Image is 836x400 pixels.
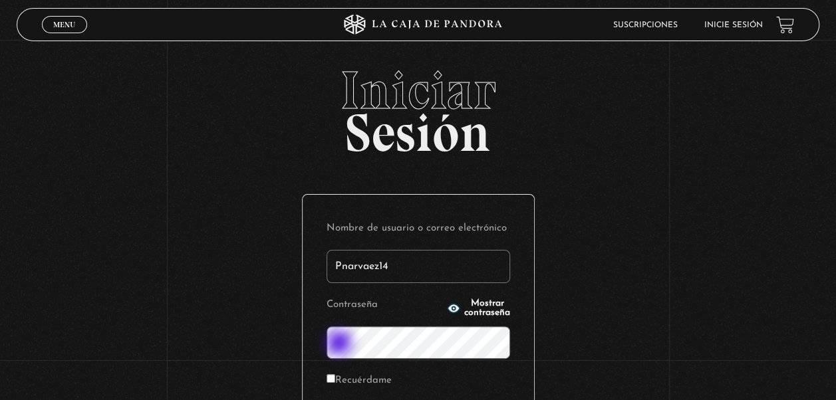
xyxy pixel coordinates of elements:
label: Recuérdame [327,371,392,391]
input: Recuérdame [327,374,335,383]
h2: Sesión [17,64,819,149]
span: Iniciar [17,64,819,117]
a: Inicie sesión [704,21,763,29]
span: Mostrar contraseña [464,299,510,318]
button: Mostrar contraseña [447,299,510,318]
a: Suscripciones [613,21,678,29]
label: Contraseña [327,295,444,316]
span: Cerrar [49,32,80,41]
a: View your shopping cart [776,16,794,34]
span: Menu [53,21,75,29]
label: Nombre de usuario o correo electrónico [327,219,510,239]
